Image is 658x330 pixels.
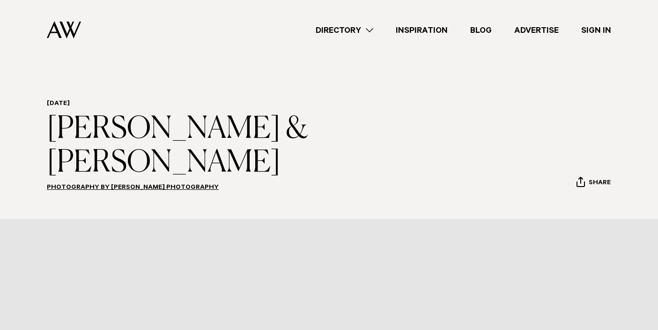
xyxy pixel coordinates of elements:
a: Blog [459,24,503,37]
a: Sign In [570,24,622,37]
h1: [PERSON_NAME] & [PERSON_NAME] [47,112,480,180]
img: Auckland Weddings Logo [47,21,81,38]
button: Share [576,176,611,190]
h6: [DATE] [47,100,480,109]
a: Directory [304,24,384,37]
a: Advertise [503,24,570,37]
a: Photography by [PERSON_NAME] Photography [47,184,219,192]
a: Inspiration [384,24,459,37]
span: Share [589,179,611,188]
